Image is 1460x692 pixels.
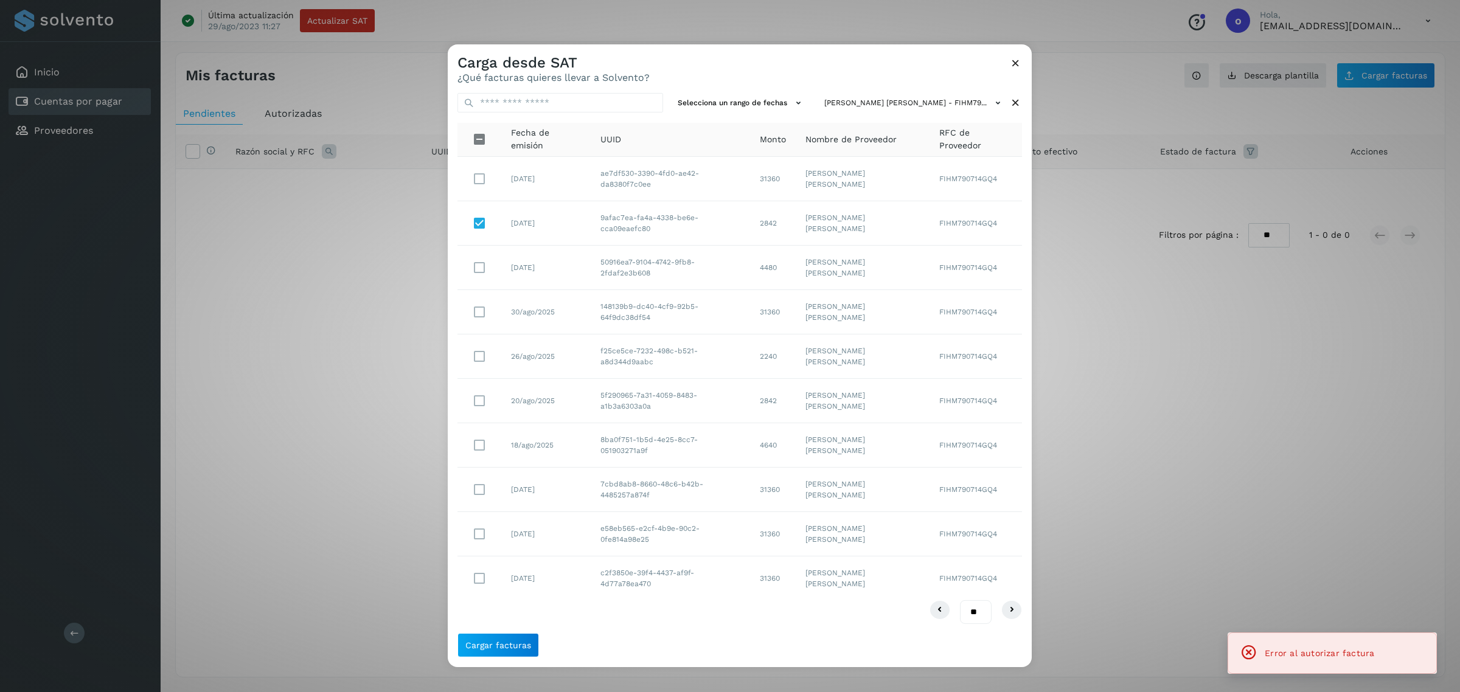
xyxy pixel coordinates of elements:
[796,157,930,201] td: [PERSON_NAME] [PERSON_NAME]
[930,468,1022,512] td: FIHM790714GQ4
[750,512,796,556] td: 31360
[796,556,930,600] td: [PERSON_NAME] [PERSON_NAME]
[501,334,591,379] td: 26/ago/2025
[591,423,750,468] td: 8ba0f751-1b5d-4e25-8cc7-051903271a9f
[591,556,750,600] td: c2f3850e-39f4-4437-af9f-4d77a78ea470
[750,290,796,334] td: 31360
[465,641,531,649] span: Cargar facturas
[501,556,591,600] td: [DATE]
[796,379,930,423] td: [PERSON_NAME] [PERSON_NAME]
[750,556,796,600] td: 31360
[750,246,796,290] td: 4480
[673,93,810,113] button: Selecciona un rango de fechas
[930,423,1022,468] td: FIHM790714GQ4
[591,201,750,246] td: 9afac7ea-fa4a-4338-be6e-cca09eaefc80
[930,556,1022,600] td: FIHM790714GQ4
[501,423,591,468] td: 18/ago/2025
[750,201,796,246] td: 2842
[930,201,1022,246] td: FIHM790714GQ4
[796,246,930,290] td: [PERSON_NAME] [PERSON_NAME]
[591,157,750,201] td: ae7df530-3390-4fd0-ae42-da8380f7c0ee
[930,512,1022,556] td: FIHM790714GQ4
[457,72,650,83] p: ¿Qué facturas quieres llevar a Solvento?
[501,201,591,246] td: [DATE]
[796,468,930,512] td: [PERSON_NAME] [PERSON_NAME]
[805,133,897,146] span: Nombre de Proveedor
[591,379,750,423] td: 5f290965-7a31-4059-8483-a1b3a6303a0a
[501,246,591,290] td: [DATE]
[930,379,1022,423] td: FIHM790714GQ4
[939,126,1012,152] span: RFC de Proveedor
[750,157,796,201] td: 31360
[796,423,930,468] td: [PERSON_NAME] [PERSON_NAME]
[796,290,930,334] td: [PERSON_NAME] [PERSON_NAME]
[511,126,581,152] span: Fecha de emisión
[760,133,786,146] span: Monto
[796,512,930,556] td: [PERSON_NAME] [PERSON_NAME]
[750,334,796,379] td: 2240
[600,133,621,146] span: UUID
[750,468,796,512] td: 31360
[457,54,650,72] h3: Carga desde SAT
[501,468,591,512] td: [DATE]
[501,290,591,334] td: 30/ago/2025
[501,157,591,201] td: [DATE]
[591,246,750,290] td: 50916ea7-9104-4742-9fb8-2fdaf2e3b608
[591,468,750,512] td: 7cbd8ab8-8660-48c6-b42b-4485257a874f
[930,246,1022,290] td: FIHM790714GQ4
[750,379,796,423] td: 2842
[591,334,750,379] td: f25ce5ce-7232-498c-b521-a8d344d9aabc
[930,290,1022,334] td: FIHM790714GQ4
[591,512,750,556] td: e58eb565-e2cf-4b9e-90c2-0fe814a98e25
[501,512,591,556] td: [DATE]
[796,201,930,246] td: [PERSON_NAME] [PERSON_NAME]
[930,157,1022,201] td: FIHM790714GQ4
[796,334,930,379] td: [PERSON_NAME] [PERSON_NAME]
[930,334,1022,379] td: FIHM790714GQ4
[501,379,591,423] td: 20/ago/2025
[457,633,539,657] button: Cargar facturas
[591,290,750,334] td: 148139b9-dc40-4cf9-92b5-64f9dc38df54
[750,423,796,468] td: 4640
[819,93,1009,113] button: [PERSON_NAME] [PERSON_NAME] - FIHM79...
[1265,648,1374,658] span: Error al autorizar factura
